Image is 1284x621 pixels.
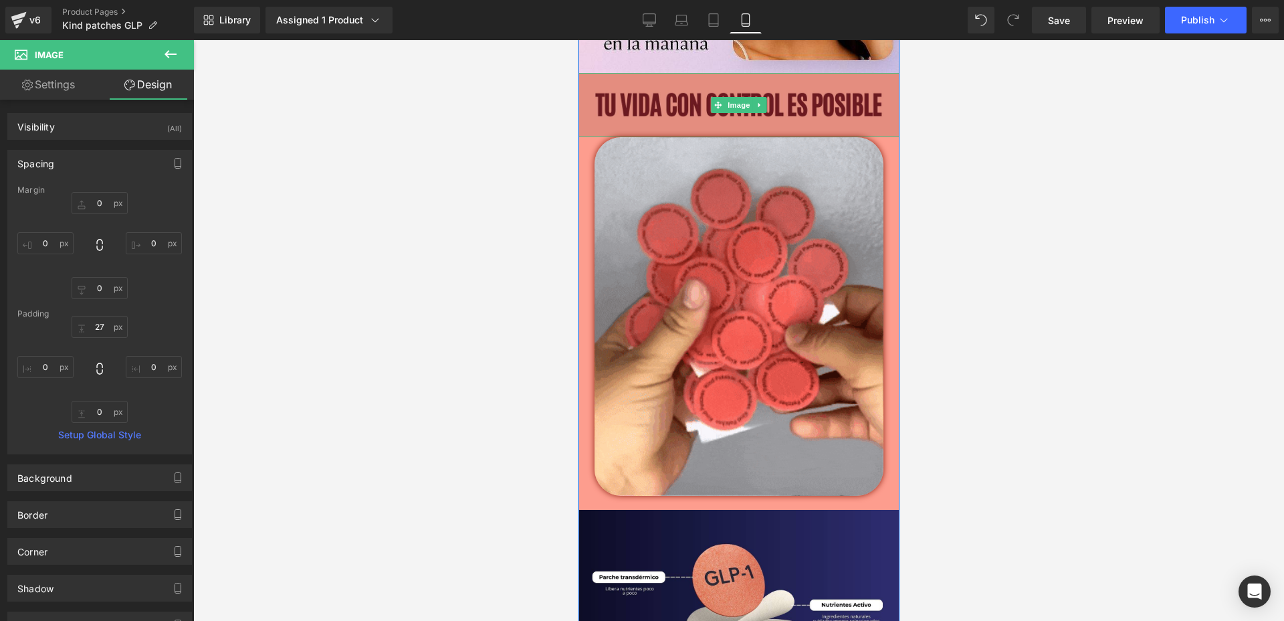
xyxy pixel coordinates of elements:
[72,316,128,338] input: 0
[17,114,55,132] div: Visibility
[968,7,994,33] button: Undo
[126,232,182,254] input: 0
[633,7,665,33] a: Desktop
[17,502,47,521] div: Border
[72,192,128,214] input: 0
[17,575,53,594] div: Shadow
[1048,13,1070,27] span: Save
[219,14,251,26] span: Library
[62,20,142,31] span: Kind patches GLP
[194,7,260,33] a: New Library
[167,114,182,136] div: (All)
[100,70,197,100] a: Design
[5,7,51,33] a: v6
[1107,13,1144,27] span: Preview
[72,277,128,299] input: 0
[1165,7,1247,33] button: Publish
[17,539,47,557] div: Corner
[17,151,54,169] div: Spacing
[72,401,128,423] input: 0
[276,13,382,27] div: Assigned 1 Product
[1239,575,1271,608] div: Open Intercom Messenger
[698,7,730,33] a: Tablet
[146,57,175,73] span: Image
[17,309,182,319] div: Padding
[27,11,43,29] div: v6
[17,430,182,440] a: Setup Global Style
[665,7,698,33] a: Laptop
[62,7,194,17] a: Product Pages
[1181,15,1214,25] span: Publish
[35,50,64,60] span: Image
[175,57,189,73] a: Expand / Collapse
[126,356,182,378] input: 0
[17,185,182,195] div: Margin
[1252,7,1279,33] button: More
[1000,7,1027,33] button: Redo
[730,7,762,33] a: Mobile
[17,465,72,484] div: Background
[17,356,74,378] input: 0
[17,232,74,254] input: 0
[1091,7,1160,33] a: Preview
